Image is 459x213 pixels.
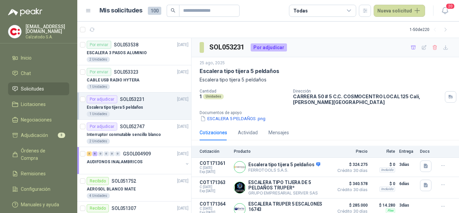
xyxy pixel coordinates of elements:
span: search [171,8,175,13]
div: Por adjudicar [251,43,287,51]
span: $ 324.275 [334,161,368,169]
span: Crédito 30 días [334,169,368,173]
p: Escalera tipo tijera 5 peldaños [248,162,320,168]
div: 3 [87,151,92,156]
span: $ 285.000 [334,201,368,209]
a: Manuales y ayuda [8,198,69,211]
p: ESCALERA TRUPER 5 ESCALONES 16743 [248,201,330,212]
div: 1 Unidades [87,84,110,90]
div: Actividad [238,129,258,136]
span: C: [DATE] [200,185,230,189]
a: Configuración [8,183,69,196]
img: Company Logo [8,25,21,38]
span: Licitaciones [21,101,46,108]
p: [DATE] [177,178,189,184]
p: $ 0 [372,180,395,188]
div: Recibido [87,177,109,185]
p: 6 días [399,180,416,188]
p: Escalera tipo tijera 5 peldaños [87,104,143,111]
span: Configuración [21,185,50,193]
div: Recibido [87,204,109,212]
p: COT171363 [200,180,230,185]
p: [DATE] [177,123,189,130]
a: Chat [8,67,69,80]
button: ESCALERA 5 PELDAÑOS .png [200,115,266,122]
a: Remisiones [8,167,69,180]
p: SOL052747 [120,124,144,129]
p: [DATE] [177,96,189,103]
a: Por enviarSOL053538[DATE] ESCALERA 3 PASOS ALUMINIO2 Unidades [77,38,191,65]
div: Por adjudicar [87,122,117,131]
div: 0 [115,151,120,156]
span: Exp: [DATE] [200,170,230,174]
p: Escalera tipo tijera 5 peldaños [200,68,279,75]
div: Todas [293,7,307,14]
p: Calzatodo S.A. [26,35,69,39]
p: Escalera tipo tijera 5 peldaños [200,76,451,83]
div: Por enviar [87,68,111,76]
a: RecibidoSOL051752[DATE] AEROSOL BLANCO MATE4 Unidades [77,174,191,202]
div: 2 Unidades [87,57,110,62]
h3: SOL053231 [209,42,245,52]
p: Producto [234,149,330,154]
p: SOL053231 [120,97,144,102]
a: Inicio [8,51,69,64]
p: [DATE] [177,205,189,212]
p: Dirección [293,89,442,94]
p: [DATE] [177,151,189,157]
div: 0 [104,151,109,156]
a: Órdenes de Compra [8,144,69,165]
p: SOL053538 [114,42,138,47]
p: Interruptor conmutable sencillo blanco [87,132,161,138]
div: Por enviar [87,41,111,49]
span: Chat [21,70,31,77]
div: 1 Unidades [87,111,110,117]
div: Unidades [203,94,224,99]
p: Cantidad [200,89,288,94]
p: COT171361 [200,161,230,166]
a: Por adjudicarSOL052747[DATE] Interruptor conmutable sencillo blanco2 Unidades [77,120,191,147]
p: ESCALERA TIPO TIJERA DE 5 PELDAÑOS TRUPER* [248,180,330,190]
span: Negociaciones [21,116,52,123]
p: SOL053323 [114,70,138,74]
div: Por adjudicar [87,95,117,103]
p: AUDIFONOS INALAMBRICOS [87,159,142,165]
p: GRUPO EMPRESARIAL SERVER SAS [248,190,330,196]
span: Solicitudes [21,85,44,93]
span: C: [DATE] [200,207,230,211]
span: 20 [446,3,455,9]
a: Adjudicación8 [8,129,69,142]
p: Precio [334,149,368,154]
p: 25 ago, 2025 [200,60,225,66]
p: CARRERA 50 # 5 C.C. COSMOCENTRO LOCAL 125 Cali , [PERSON_NAME][GEOGRAPHIC_DATA] [293,94,442,105]
span: C: [DATE] [200,166,230,170]
h1: Mis solicitudes [99,6,142,15]
span: Remisiones [21,170,46,177]
p: Entrega [399,149,416,154]
p: SOL051307 [112,206,136,211]
p: [DATE] [177,42,189,48]
span: Crédito 30 días [334,188,368,192]
p: COT171364 [200,201,230,207]
p: Documentos de apoyo [200,110,456,115]
span: Adjudicación [21,132,48,139]
div: Mensajes [268,129,289,136]
p: CABLE USB RADIO HYTERA [87,77,139,83]
span: 8 [58,133,65,138]
div: Incluido [379,167,395,173]
p: [EMAIL_ADDRESS][DOMAIN_NAME] [26,24,69,34]
span: Inicio [21,54,32,62]
span: Exp: [DATE] [200,189,230,193]
p: FERROTOOLS S.A.S. [248,168,320,173]
button: 20 [439,5,451,17]
div: 4 Unidades [87,193,110,199]
span: Órdenes de Compra [21,147,63,162]
p: 3 días [399,201,416,209]
a: Solicitudes [8,82,69,95]
span: $ 340.578 [334,180,368,188]
p: [DATE] [177,69,189,75]
div: 1 - 50 de 220 [410,24,451,35]
div: 6 [92,151,97,156]
p: 3 días [399,161,416,169]
a: Por adjudicarSOL053231[DATE] Escalera tipo tijera 5 peldaños1 Unidades [77,93,191,120]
